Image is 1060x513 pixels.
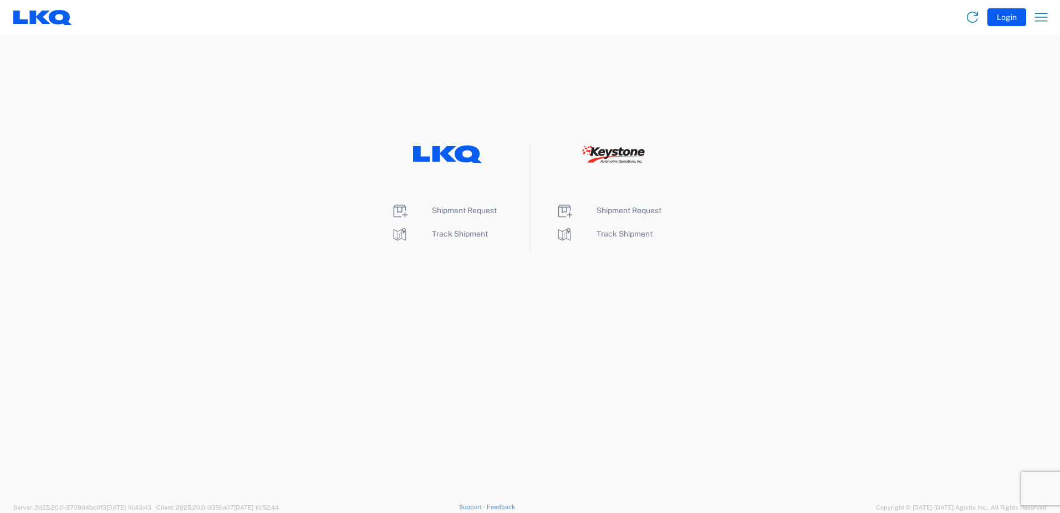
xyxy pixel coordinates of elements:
span: Client: 2025.20.0-035ba07 [156,504,279,511]
a: Track Shipment [556,229,653,238]
span: Track Shipment [597,229,653,238]
span: Server: 2025.20.0-970904bc0f3 [13,504,151,511]
span: Track Shipment [432,229,488,238]
span: Copyright © [DATE]-[DATE] Agistix Inc., All Rights Reserved [876,502,1047,512]
span: [DATE] 10:43:43 [106,504,151,511]
a: Support [459,504,487,510]
span: Shipment Request [597,206,661,215]
a: Shipment Request [556,206,661,215]
button: Login [987,8,1026,26]
a: Shipment Request [391,206,497,215]
span: [DATE] 10:52:44 [234,504,279,511]
a: Feedback [487,504,515,510]
a: Track Shipment [391,229,488,238]
span: Shipment Request [432,206,497,215]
